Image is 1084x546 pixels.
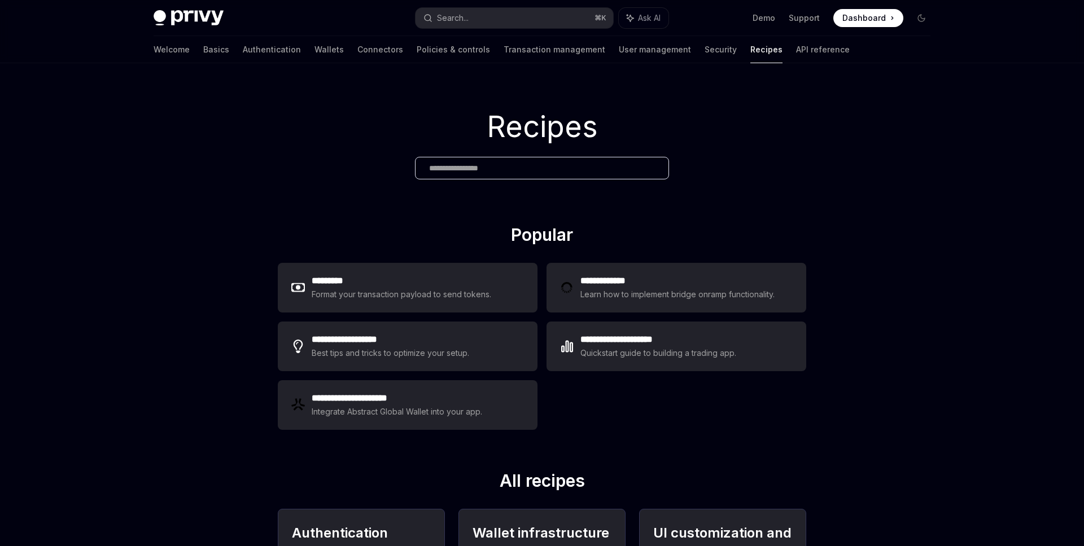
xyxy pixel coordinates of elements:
span: ⌘ K [595,14,606,23]
div: Search... [437,11,469,25]
a: API reference [796,36,850,63]
a: Recipes [750,36,783,63]
button: Search...⌘K [416,8,613,28]
div: Format your transaction payload to send tokens. [312,288,491,301]
img: dark logo [154,10,224,26]
a: Dashboard [833,9,903,27]
div: Learn how to implement bridge onramp functionality. [580,288,775,301]
button: Toggle dark mode [912,9,930,27]
a: Transaction management [504,36,605,63]
a: Authentication [243,36,301,63]
div: Integrate Abstract Global Wallet into your app. [312,405,482,419]
a: Welcome [154,36,190,63]
a: **** **** ***Learn how to implement bridge onramp functionality. [547,263,806,312]
div: Best tips and tricks to optimize your setup. [312,346,469,360]
a: Security [705,36,737,63]
span: Dashboard [842,12,886,24]
a: Policies & controls [417,36,490,63]
h2: Popular [278,224,806,249]
a: Demo [753,12,775,24]
button: Ask AI [619,8,668,28]
div: Quickstart guide to building a trading app. [580,346,736,360]
a: Support [789,12,820,24]
a: Connectors [357,36,403,63]
a: Basics [203,36,229,63]
a: User management [619,36,691,63]
a: Wallets [314,36,344,63]
a: **** ****Format your transaction payload to send tokens. [278,263,537,312]
span: Ask AI [638,12,661,24]
h2: All recipes [278,470,806,495]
